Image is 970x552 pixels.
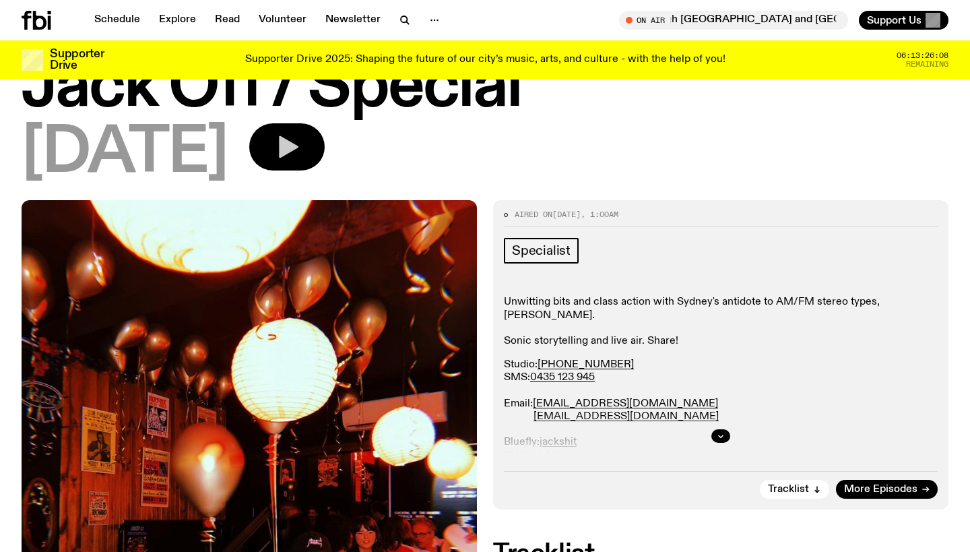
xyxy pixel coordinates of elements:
[530,372,595,383] a: 0435 123 945
[504,238,579,264] a: Specialist
[86,11,148,30] a: Schedule
[859,11,948,30] button: Support Us
[512,243,571,258] span: Specialist
[538,359,634,370] a: [PHONE_NUMBER]
[844,485,917,495] span: More Episodes
[533,411,719,422] a: [EMAIL_ADDRESS][DOMAIN_NAME]
[317,11,389,30] a: Newsletter
[552,209,581,220] span: [DATE]
[836,480,938,499] a: More Episodes
[207,11,248,30] a: Read
[581,209,618,220] span: , 1:00am
[533,398,718,409] a: [EMAIL_ADDRESS][DOMAIN_NAME]
[515,209,552,220] span: Aired on
[251,11,315,30] a: Volunteer
[245,54,725,66] p: Supporter Drive 2025: Shaping the future of our city’s music, arts, and culture - with the help o...
[768,485,809,495] span: Tracklist
[906,61,948,68] span: Remaining
[22,123,228,184] span: [DATE]
[22,57,948,118] h1: Jack Off / Special
[504,359,938,514] p: Studio: SMS: Email: Bluefly: Shitter: Instagran: Fakebook: Home:
[897,52,948,59] span: 06:13:26:08
[867,14,922,26] span: Support Us
[50,49,104,71] h3: Supporter Drive
[760,480,829,499] button: Tracklist
[151,11,204,30] a: Explore
[504,296,938,348] p: Unwitting bits and class action with Sydney's antidote to AM/FM stereo types, [PERSON_NAME]. Soni...
[619,11,848,30] button: On AirRace Matters / Ride through [GEOGRAPHIC_DATA] and [GEOGRAPHIC_DATA]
